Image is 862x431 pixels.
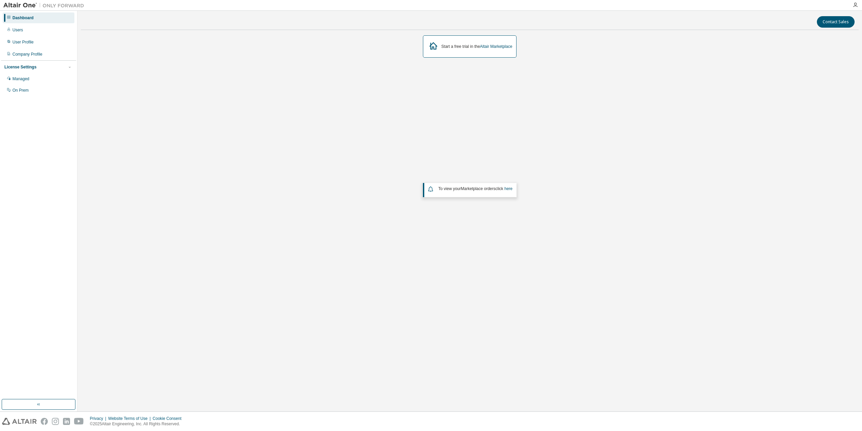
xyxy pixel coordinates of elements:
div: User Profile [12,39,34,45]
img: Altair One [3,2,88,9]
p: © 2025 Altair Engineering, Inc. All Rights Reserved. [90,421,186,427]
div: Cookie Consent [153,416,185,421]
div: Privacy [90,416,108,421]
em: Marketplace orders [461,186,496,191]
img: linkedin.svg [63,418,70,425]
div: Website Terms of Use [108,416,153,421]
a: here [504,186,512,191]
img: instagram.svg [52,418,59,425]
div: License Settings [4,64,36,70]
img: altair_logo.svg [2,418,37,425]
a: Altair Marketplace [480,44,512,49]
div: Dashboard [12,15,34,21]
span: To view your click [438,186,512,191]
div: On Prem [12,88,29,93]
button: Contact Sales [817,16,855,28]
div: Start a free trial in the [441,44,512,49]
img: facebook.svg [41,418,48,425]
div: Company Profile [12,52,42,57]
div: Managed [12,76,29,82]
div: Users [12,27,23,33]
img: youtube.svg [74,418,84,425]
